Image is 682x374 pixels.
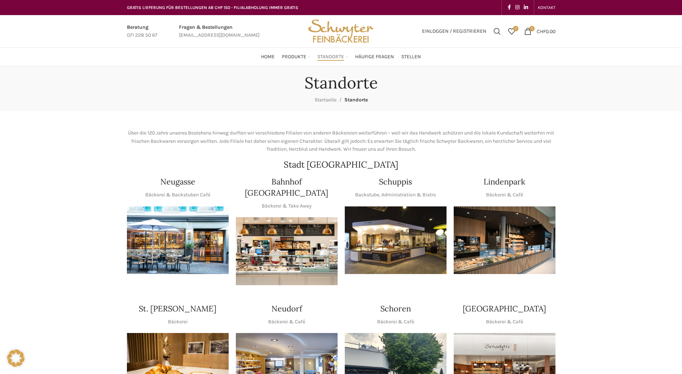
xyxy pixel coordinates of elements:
span: Stellen [401,54,421,60]
p: Bäckerei & Take Away [262,202,312,210]
div: 1 / 1 [454,206,555,274]
p: Backstube, Administration & Bistro [355,191,436,199]
h4: St. [PERSON_NAME] [139,303,216,314]
div: 1 / 1 [127,206,229,274]
bdi: 0.00 [537,28,555,34]
a: Facebook social link [505,3,513,13]
a: 0 [504,24,519,38]
a: Stellen [401,50,421,64]
div: 1 / 1 [345,206,447,274]
span: KONTAKT [538,5,555,10]
a: Infobox link [127,23,157,40]
a: Startseite [315,97,337,103]
h4: Neugasse [160,176,195,187]
p: Über die 120 Jahre unseres Bestehens hinweg durften wir verschiedene Filialen von anderen Bäckere... [127,129,555,153]
span: 0 [513,26,518,31]
h4: Neudorf [271,303,302,314]
a: Standorte [317,50,348,64]
p: Bäckerei [168,318,188,326]
div: Main navigation [123,50,559,64]
a: 0 CHF0.00 [521,24,559,38]
h4: [GEOGRAPHIC_DATA] [463,303,546,314]
img: 150130-Schwyter-013 [345,206,447,274]
h4: Bahnhof [GEOGRAPHIC_DATA] [236,176,338,199]
a: Infobox link [179,23,260,40]
span: 0 [529,26,535,31]
span: Standorte [344,97,368,103]
h1: Standorte [305,73,378,92]
h2: Stadt [GEOGRAPHIC_DATA] [127,160,555,169]
div: Meine Wunschliste [504,24,519,38]
h4: Schoren [380,303,411,314]
a: Linkedin social link [522,3,530,13]
a: Einloggen / Registrieren [418,24,490,38]
span: GRATIS LIEFERUNG FÜR BESTELLUNGEN AB CHF 150 - FILIALABHOLUNG IMMER GRATIS [127,5,298,10]
a: Häufige Fragen [355,50,394,64]
a: KONTAKT [538,0,555,15]
p: Bäckerei & Café [486,318,523,326]
a: Instagram social link [513,3,522,13]
a: Suchen [490,24,504,38]
img: Bahnhof St. Gallen [236,217,338,285]
span: Einloggen / Registrieren [422,29,486,34]
span: Häufige Fragen [355,54,394,60]
h4: Lindenpark [484,176,525,187]
span: Standorte [317,54,344,60]
p: Bäckerei & Café [486,191,523,199]
p: Bäckerei & Backstuben Café [145,191,210,199]
span: Produkte [282,54,306,60]
img: 017-e1571925257345 [454,206,555,274]
a: Site logo [306,28,376,34]
a: Produkte [282,50,310,64]
span: Home [261,54,275,60]
h4: Schuppis [379,176,412,187]
img: Bäckerei Schwyter [306,15,376,47]
img: Neugasse [127,206,229,274]
div: Secondary navigation [534,0,559,15]
span: CHF [537,28,546,34]
p: Bäckerei & Café [377,318,414,326]
p: Bäckerei & Café [268,318,305,326]
div: 1 / 1 [236,217,338,285]
a: Home [261,50,275,64]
